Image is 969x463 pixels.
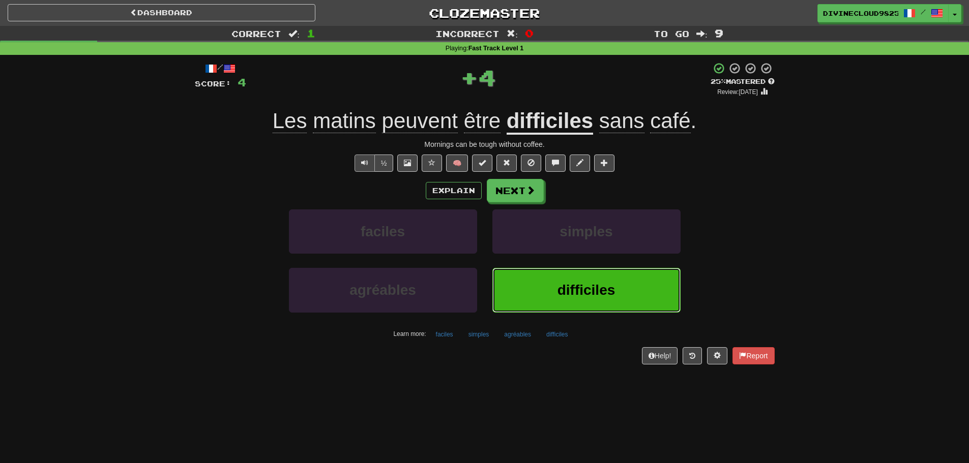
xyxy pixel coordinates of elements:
a: DivineCloud9825 / [817,4,949,22]
button: Discuss sentence (alt+u) [545,155,566,172]
span: difficiles [557,282,615,298]
a: Clozemaster [331,4,638,22]
button: Edit sentence (alt+d) [570,155,590,172]
span: 4 [238,76,246,88]
span: + [460,62,478,92]
span: Score: [195,79,231,88]
span: : [696,29,708,38]
span: 1 [307,27,315,39]
span: : [507,29,518,38]
span: Incorrect [435,28,500,39]
span: sans [599,109,644,133]
button: Favorite sentence (alt+f) [422,155,442,172]
div: / [195,62,246,75]
button: difficiles [541,327,573,342]
button: Play sentence audio (ctl+space) [355,155,375,172]
button: Reset to 0% Mastered (alt+r) [496,155,517,172]
span: peuvent [382,109,458,133]
span: 4 [478,65,496,90]
button: 🧠 [446,155,468,172]
a: Dashboard [8,4,315,21]
button: agréables [498,327,537,342]
span: DivineCloud9825 [823,9,898,18]
button: Help! [642,347,678,364]
button: simples [492,209,681,254]
button: Next [487,179,544,202]
button: Explain [426,182,482,199]
button: Ignore sentence (alt+i) [521,155,541,172]
div: Mastered [711,77,775,86]
span: . [593,109,696,133]
span: être [464,109,501,133]
span: matins [313,109,376,133]
div: Mornings can be tough without coffee. [195,139,775,149]
button: Report [732,347,774,364]
button: Round history (alt+y) [683,347,702,364]
div: Text-to-speech controls [353,155,394,172]
button: simples [463,327,495,342]
span: 25 % [711,77,726,85]
span: Correct [231,28,281,39]
span: Les [273,109,307,133]
button: Set this sentence to 100% Mastered (alt+m) [472,155,492,172]
strong: Fast Track Level 1 [468,45,524,52]
span: To go [654,28,689,39]
span: 9 [715,27,723,39]
small: Learn more: [393,330,426,337]
span: agréables [349,282,416,298]
button: faciles [430,327,459,342]
button: Show image (alt+x) [397,155,418,172]
span: / [921,8,926,15]
button: ½ [374,155,394,172]
button: Add to collection (alt+a) [594,155,614,172]
button: faciles [289,209,477,254]
span: café [650,109,690,133]
span: 0 [525,27,534,39]
span: simples [560,224,612,239]
button: difficiles [492,268,681,312]
small: Review: [DATE] [717,88,758,96]
button: agréables [289,268,477,312]
u: difficiles [507,109,593,135]
span: : [288,29,300,38]
span: faciles [361,224,405,239]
